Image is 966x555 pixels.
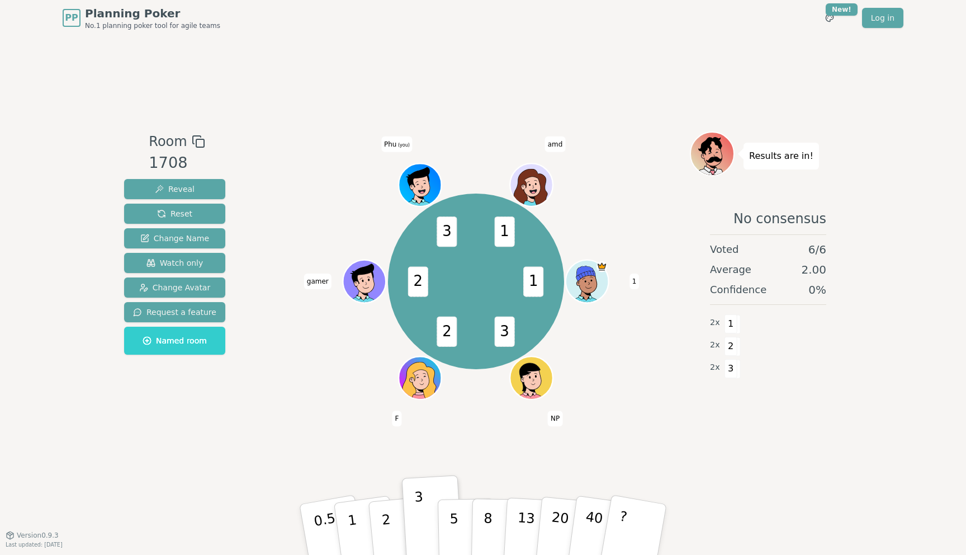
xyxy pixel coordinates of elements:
p: Results are in! [749,148,813,164]
span: 0 % [808,282,826,298]
div: New! [826,3,858,16]
button: Named room [124,327,225,355]
span: Voted [710,242,739,257]
span: 3 [724,359,737,378]
span: 3 [495,317,515,347]
span: 1 is the host [596,261,607,272]
span: Watch only [146,257,203,269]
span: Last updated: [DATE] [6,542,63,548]
span: Version 0.9.3 [17,531,59,540]
span: Click to change your name [545,137,566,152]
div: 1708 [149,152,205,175]
span: Named room [143,335,207,346]
button: Change Name [124,228,225,248]
span: Click to change your name [392,411,401,426]
span: Click to change your name [629,274,640,289]
button: Watch only [124,253,225,273]
span: Reset [157,208,192,219]
span: 2 x [710,361,720,374]
span: 6 / 6 [808,242,826,257]
span: 2 [724,337,737,356]
span: 2.00 [801,262,826,277]
span: Average [710,262,751,277]
span: 3 [437,217,457,247]
p: 3 [414,489,427,550]
span: 2 [408,266,428,297]
span: Reveal [155,184,195,195]
button: Click to change your avatar [400,165,441,205]
span: Click to change your name [304,274,332,289]
span: 1 [495,217,515,247]
span: 1 [724,314,737,333]
span: Planning Poker [85,6,220,21]
button: Change Avatar [124,277,225,298]
span: 1 [524,266,544,297]
span: Click to change your name [548,411,562,426]
span: 2 x [710,339,720,351]
span: Change Avatar [139,282,211,293]
span: (you) [396,143,410,148]
a: Log in [862,8,903,28]
span: Request a feature [133,307,216,318]
span: PP [65,11,78,25]
span: No consensus [733,210,826,228]
span: 2 [437,317,457,347]
span: Confidence [710,282,766,298]
button: Reset [124,204,225,224]
button: Version0.9.3 [6,531,59,540]
span: No.1 planning poker tool for agile teams [85,21,220,30]
button: Reveal [124,179,225,199]
span: 2 x [710,317,720,329]
span: Click to change your name [381,137,413,152]
a: PPPlanning PokerNo.1 planning poker tool for agile teams [63,6,220,30]
span: Change Name [140,233,209,244]
button: New! [820,8,840,28]
button: Request a feature [124,302,225,322]
span: Room [149,131,187,152]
